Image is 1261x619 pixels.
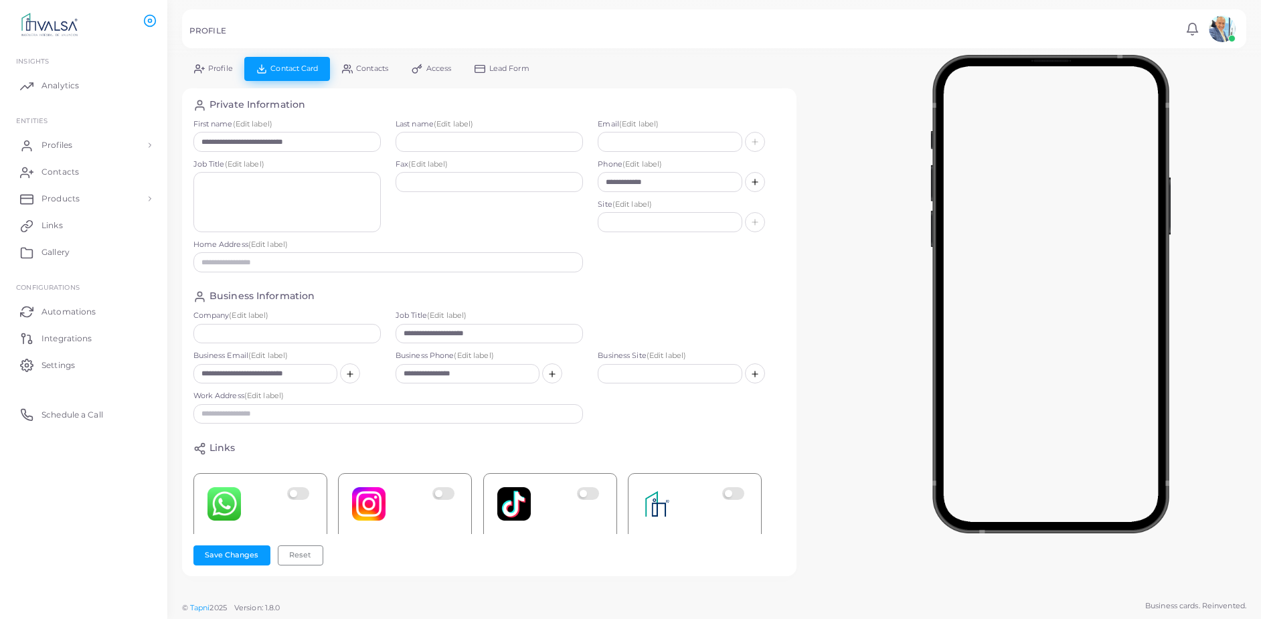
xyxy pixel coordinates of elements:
[434,119,473,128] span: (Edit label)
[647,351,686,360] span: (Edit label)
[193,545,270,565] button: Save Changes
[396,119,583,130] label: Last name
[41,359,75,371] span: Settings
[41,246,70,258] span: Gallery
[612,199,652,209] span: (Edit label)
[193,351,381,361] label: Business Email
[489,65,529,72] span: Lead Form
[10,325,157,351] a: Integrations
[41,80,79,92] span: Analytics
[598,159,785,170] label: Phone
[10,298,157,325] a: Automations
[10,132,157,159] a: Profiles
[209,290,315,303] h4: Business Information
[10,239,157,266] a: Gallery
[41,193,80,205] span: Products
[182,602,280,614] span: ©
[189,26,226,35] h5: PROFILE
[208,65,233,72] span: Profile
[1205,15,1239,42] a: avatar
[244,391,284,400] span: (Edit label)
[193,311,381,321] label: Company
[193,159,381,170] label: Job Title
[41,409,103,421] span: Schedule a Call
[12,13,86,37] img: logo
[427,311,467,320] span: (Edit label)
[209,442,236,455] h4: Links
[248,240,288,249] span: (Edit label)
[10,185,157,212] a: Products
[598,351,785,361] label: Business Site
[1145,600,1246,612] span: Business cards. Reinvented.
[352,487,386,521] img: instagram.png
[229,311,268,320] span: (Edit label)
[10,401,157,428] a: Schedule a Call
[248,351,288,360] span: (Edit label)
[598,199,785,210] label: Site
[278,545,323,565] button: Reset
[356,65,388,72] span: Contacts
[396,311,583,321] label: Job Title
[396,159,583,170] label: Fax
[497,487,531,521] img: tiktok.png
[193,240,584,250] label: Home Address
[642,487,675,521] img: 9fk3w6G974fjNl3gX7t9bOUidVz2nU4k-1721851587600.png
[396,351,583,361] label: Business Phone
[16,283,80,291] span: Configurations
[41,333,92,345] span: Integrations
[10,72,157,99] a: Analytics
[270,65,318,72] span: Contact Card
[930,55,1171,533] img: phone-mock.b55596b7.png
[622,159,662,169] span: (Edit label)
[16,116,48,124] span: ENTITIES
[234,603,280,612] span: Version: 1.8.0
[10,159,157,185] a: Contacts
[598,119,785,130] label: Email
[190,603,210,612] a: Tapni
[408,159,448,169] span: (Edit label)
[10,351,157,378] a: Settings
[426,65,452,72] span: Access
[233,119,272,128] span: (Edit label)
[10,212,157,239] a: Links
[193,391,584,402] label: Work Address
[454,351,493,360] span: (Edit label)
[209,602,226,614] span: 2025
[16,57,49,65] span: INSIGHTS
[207,487,241,521] img: whatsapp.png
[41,166,79,178] span: Contacts
[209,99,305,112] h4: Private Information
[193,119,381,130] label: First name
[41,306,96,318] span: Automations
[1209,15,1236,42] img: avatar
[619,119,659,128] span: (Edit label)
[41,219,63,232] span: Links
[41,139,72,151] span: Profiles
[225,159,264,169] span: (Edit label)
